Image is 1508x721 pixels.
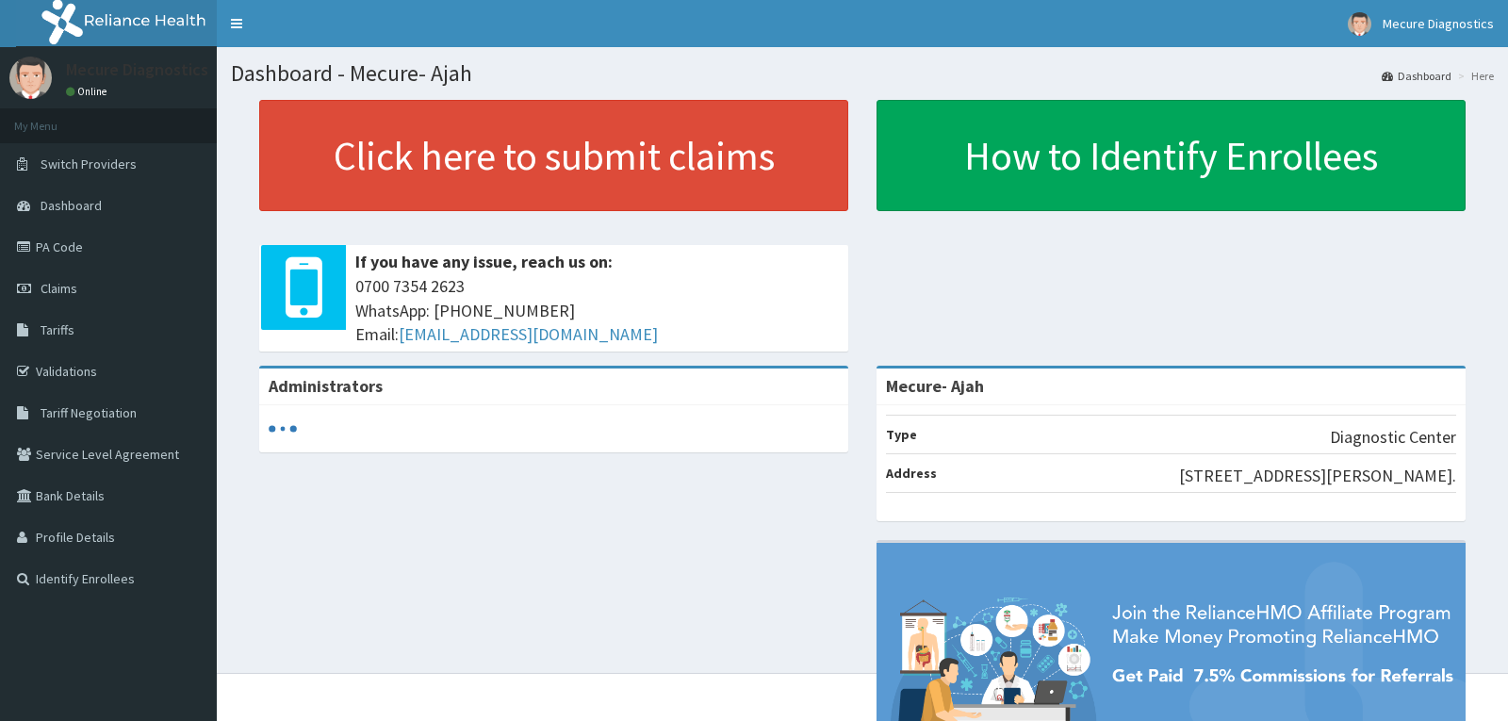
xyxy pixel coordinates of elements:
[269,415,297,443] svg: audio-loading
[1382,68,1451,84] a: Dashboard
[41,156,137,172] span: Switch Providers
[269,375,383,397] b: Administrators
[9,57,52,99] img: User Image
[1330,425,1456,450] p: Diagnostic Center
[41,404,137,421] span: Tariff Negotiation
[877,100,1466,211] a: How to Identify Enrollees
[886,426,917,443] b: Type
[355,274,839,347] span: 0700 7354 2623 WhatsApp: [PHONE_NUMBER] Email:
[41,321,74,338] span: Tariffs
[1348,12,1371,36] img: User Image
[399,323,658,345] a: [EMAIL_ADDRESS][DOMAIN_NAME]
[355,251,613,272] b: If you have any issue, reach us on:
[66,85,111,98] a: Online
[886,375,984,397] strong: Mecure- Ajah
[886,465,937,482] b: Address
[41,197,102,214] span: Dashboard
[41,280,77,297] span: Claims
[66,61,208,78] p: Mecure Diagnostics
[1453,68,1494,84] li: Here
[1179,464,1456,488] p: [STREET_ADDRESS][PERSON_NAME].
[231,61,1494,86] h1: Dashboard - Mecure- Ajah
[259,100,848,211] a: Click here to submit claims
[1383,15,1494,32] span: Mecure Diagnostics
